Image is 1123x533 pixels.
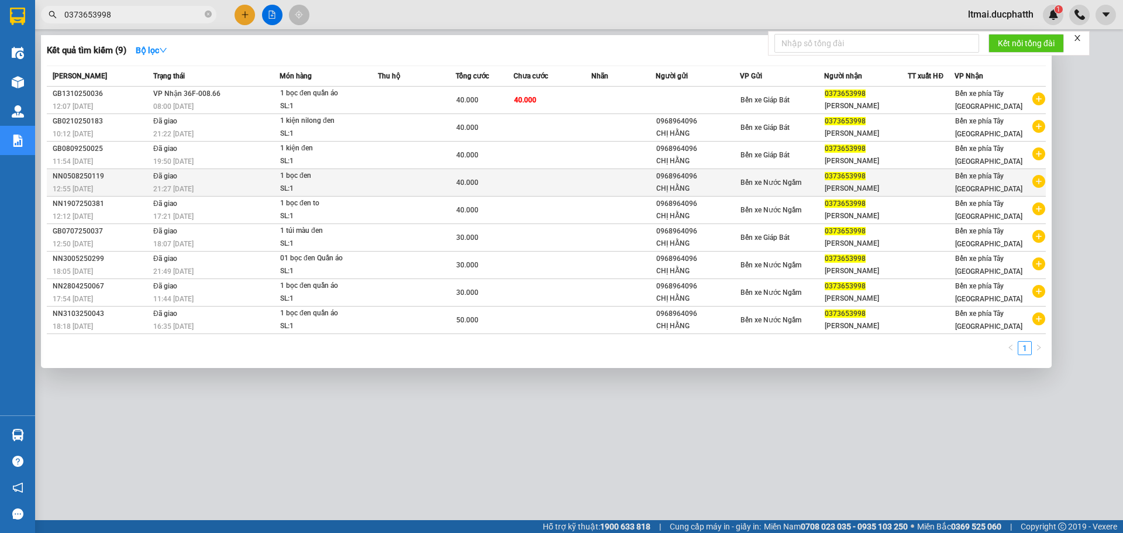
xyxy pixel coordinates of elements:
[656,210,739,222] div: CHỊ HẰNG
[825,310,866,318] span: 0373653998
[456,151,478,159] span: 40.000
[1032,92,1045,105] span: plus-circle
[955,172,1022,193] span: Bến xe phía Tây [GEOGRAPHIC_DATA]
[205,11,212,18] span: close-circle
[49,11,57,19] span: search
[1004,341,1018,355] li: Previous Page
[53,267,93,276] span: 18:05 [DATE]
[456,72,489,80] span: Tổng cước
[12,76,24,88] img: warehouse-icon
[955,227,1022,248] span: Bến xe phía Tây [GEOGRAPHIC_DATA]
[514,96,536,104] span: 40.000
[280,115,368,128] div: 1 kiện nilong đen
[136,46,167,55] strong: Bộ lọc
[456,261,478,269] span: 30.000
[656,128,739,140] div: CHỊ HẰNG
[153,212,194,221] span: 17:21 [DATE]
[12,508,23,520] span: message
[656,293,739,305] div: CHỊ HẰNG
[153,200,177,208] span: Đã giao
[205,9,212,20] span: close-circle
[53,102,93,111] span: 12:07 [DATE]
[988,34,1064,53] button: Kết nối tổng đài
[456,316,478,324] span: 50.000
[998,37,1055,50] span: Kết nối tổng đài
[955,117,1022,138] span: Bến xe phía Tây [GEOGRAPHIC_DATA]
[456,123,478,132] span: 40.000
[656,320,739,332] div: CHỊ HẰNG
[53,115,150,128] div: GB0210250183
[656,170,739,183] div: 0968964096
[153,322,194,331] span: 16:35 [DATE]
[656,183,739,195] div: CHỊ HẰNG
[740,123,790,132] span: Bến xe Giáp Bát
[53,240,93,248] span: 12:50 [DATE]
[280,225,368,238] div: 1 túi màu đen
[908,72,943,80] span: TT xuất HĐ
[53,185,93,193] span: 12:55 [DATE]
[280,128,368,140] div: SL: 1
[740,261,801,269] span: Bến xe Nước Ngầm
[153,130,194,138] span: 21:22 [DATE]
[1032,341,1046,355] button: right
[280,170,368,183] div: 1 bọc đen
[53,143,150,155] div: GB0809250025
[825,90,866,98] span: 0373653998
[656,115,739,128] div: 0968964096
[740,288,801,297] span: Bến xe Nước Ngầm
[280,265,368,278] div: SL: 1
[153,102,194,111] span: 08:00 [DATE]
[47,44,126,57] h3: Kết quả tìm kiếm ( 9 )
[280,293,368,305] div: SL: 1
[740,206,801,214] span: Bến xe Nước Ngầm
[955,145,1022,166] span: Bến xe phía Tây [GEOGRAPHIC_DATA]
[10,8,25,25] img: logo-vxr
[280,280,368,293] div: 1 bọc đen quần áo
[53,212,93,221] span: 12:12 [DATE]
[740,316,801,324] span: Bến xe Nước Ngầm
[656,308,739,320] div: 0968964096
[656,238,739,250] div: CHỊ HẰNG
[12,429,24,441] img: warehouse-icon
[825,227,866,235] span: 0373653998
[280,210,368,223] div: SL: 1
[955,255,1022,276] span: Bến xe phía Tây [GEOGRAPHIC_DATA]
[153,240,194,248] span: 18:07 [DATE]
[280,320,368,333] div: SL: 1
[1032,147,1045,160] span: plus-circle
[280,183,368,195] div: SL: 1
[825,293,908,305] div: [PERSON_NAME]
[955,200,1022,221] span: Bến xe phía Tây [GEOGRAPHIC_DATA]
[53,280,150,293] div: NN2804250067
[1032,230,1045,243] span: plus-circle
[53,225,150,238] div: GB0707250037
[824,72,862,80] span: Người nhận
[740,151,790,159] span: Bến xe Giáp Bát
[153,310,177,318] span: Đã giao
[955,72,983,80] span: VP Nhận
[825,183,908,195] div: [PERSON_NAME]
[153,227,177,235] span: Đã giao
[1004,341,1018,355] button: left
[159,46,167,54] span: down
[53,130,93,138] span: 10:12 [DATE]
[53,308,150,320] div: NN3103250043
[1032,202,1045,215] span: plus-circle
[1018,341,1032,355] li: 1
[53,170,150,183] div: NN0508250119
[1032,175,1045,188] span: plus-circle
[126,41,177,60] button: Bộ lọcdown
[153,185,194,193] span: 21:27 [DATE]
[656,198,739,210] div: 0968964096
[64,8,202,21] input: Tìm tên, số ĐT hoặc mã đơn
[740,72,762,80] span: VP Gửi
[153,282,177,290] span: Đã giao
[955,310,1022,331] span: Bến xe phía Tây [GEOGRAPHIC_DATA]
[825,320,908,332] div: [PERSON_NAME]
[53,157,93,166] span: 11:54 [DATE]
[153,267,194,276] span: 21:49 [DATE]
[12,482,23,493] span: notification
[656,143,739,155] div: 0968964096
[1032,120,1045,133] span: plus-circle
[280,252,368,265] div: 01 bọc đen Quần áo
